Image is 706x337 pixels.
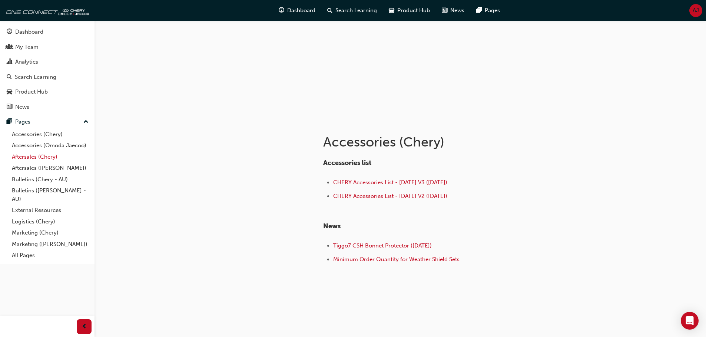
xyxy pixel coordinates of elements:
[3,100,92,114] a: News
[327,6,332,15] span: search-icon
[3,40,92,54] a: My Team
[15,103,29,111] div: News
[7,29,12,36] span: guage-icon
[3,24,92,115] button: DashboardMy TeamAnalyticsSearch LearningProduct HubNews
[9,174,92,185] a: Bulletins (Chery - AU)
[9,250,92,261] a: All Pages
[9,185,92,205] a: Bulletins ([PERSON_NAME] - AU)
[323,222,341,230] span: News
[3,70,92,84] a: Search Learning
[470,3,506,18] a: pages-iconPages
[9,140,92,151] a: Accessories (Omoda Jaecoo)
[3,115,92,129] button: Pages
[689,4,702,17] button: AJ
[9,129,92,140] a: Accessories (Chery)
[7,89,12,95] span: car-icon
[7,74,12,81] span: search-icon
[15,28,43,36] div: Dashboard
[15,58,38,66] div: Analytics
[693,6,699,15] span: AJ
[333,256,460,263] a: Minimum Order Quantity for Weather Shield Sets
[681,312,699,330] div: Open Intercom Messenger
[389,6,394,15] span: car-icon
[15,88,48,96] div: Product Hub
[485,6,500,15] span: Pages
[3,25,92,39] a: Dashboard
[335,6,377,15] span: Search Learning
[9,205,92,216] a: External Resources
[83,117,89,127] span: up-icon
[436,3,470,18] a: news-iconNews
[442,6,447,15] span: news-icon
[3,85,92,99] a: Product Hub
[82,322,87,331] span: prev-icon
[15,73,56,81] div: Search Learning
[7,44,12,51] span: people-icon
[279,6,284,15] span: guage-icon
[15,43,39,51] div: My Team
[287,6,315,15] span: Dashboard
[323,159,371,167] span: Accessories list
[9,216,92,228] a: Logistics (Chery)
[9,151,92,163] a: Aftersales (Chery)
[4,3,89,18] img: oneconnect
[323,134,566,150] h1: Accessories (Chery)
[397,6,430,15] span: Product Hub
[9,227,92,239] a: Marketing (Chery)
[333,193,447,199] a: CHERY Accessories List - [DATE] V2 ([DATE])
[476,6,482,15] span: pages-icon
[7,119,12,125] span: pages-icon
[450,6,464,15] span: News
[9,239,92,250] a: Marketing ([PERSON_NAME])
[383,3,436,18] a: car-iconProduct Hub
[15,118,30,126] div: Pages
[333,179,447,186] a: CHERY Accessories List - [DATE] V3 ([DATE])
[7,59,12,65] span: chart-icon
[9,162,92,174] a: Aftersales ([PERSON_NAME])
[321,3,383,18] a: search-iconSearch Learning
[333,242,432,249] a: Tiggo7 CSH Bonnet Protector ([DATE])
[273,3,321,18] a: guage-iconDashboard
[7,104,12,111] span: news-icon
[3,55,92,69] a: Analytics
